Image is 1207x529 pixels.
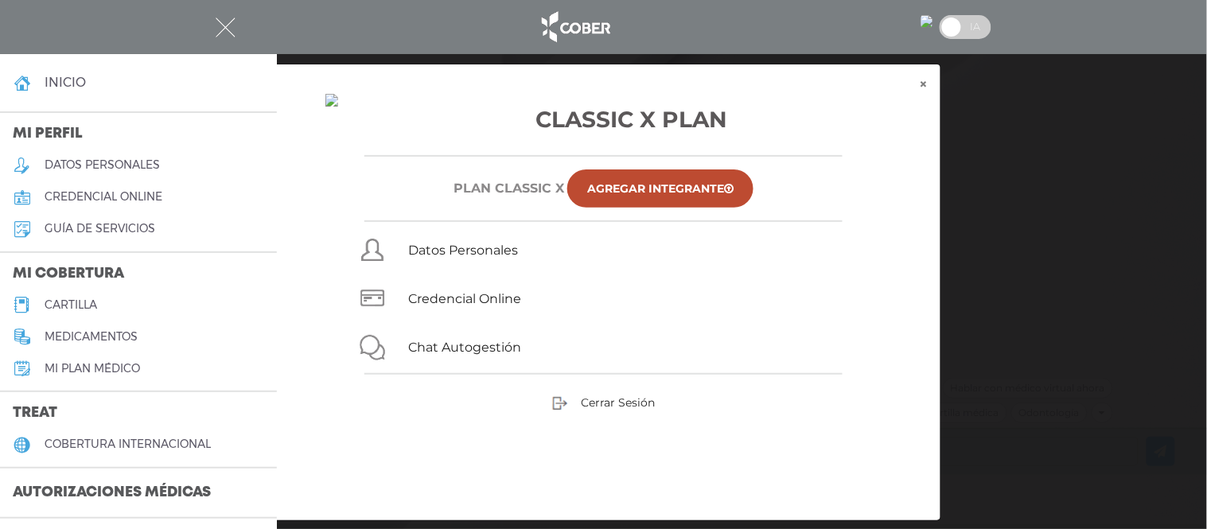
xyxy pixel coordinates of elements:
img: Cober_menu-close-white.svg [216,18,236,37]
img: 7294 [325,94,338,107]
img: 7294 [921,15,933,28]
button: × [906,64,940,104]
h3: Classic X Plan [304,103,902,136]
h5: credencial online [45,190,162,204]
h6: Plan CLASSIC X [454,181,564,196]
a: Credencial Online [408,291,521,306]
a: Datos Personales [408,243,518,258]
a: Chat Autogestión [408,340,521,355]
h5: Mi plan médico [45,362,140,375]
h5: cobertura internacional [45,438,211,451]
h5: medicamentos [45,330,138,344]
a: Agregar Integrante [567,169,753,208]
h5: datos personales [45,158,160,172]
img: sign-out.png [552,395,568,411]
img: logo_cober_home-white.png [533,8,617,46]
span: Cerrar Sesión [581,395,655,410]
h4: inicio [45,75,86,90]
h5: cartilla [45,298,97,312]
h5: guía de servicios [45,222,155,235]
a: Cerrar Sesión [552,395,655,409]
